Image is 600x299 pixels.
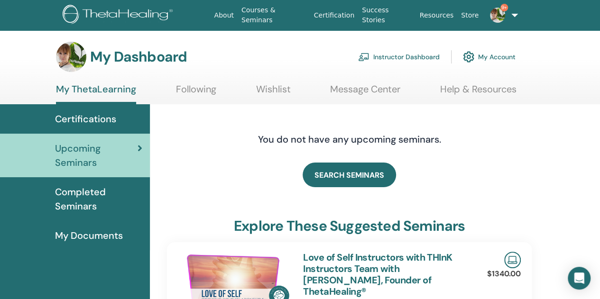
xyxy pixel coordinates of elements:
[457,7,482,24] a: Store
[200,134,499,145] h4: You do not have any upcoming seminars.
[310,7,358,24] a: Certification
[463,46,516,67] a: My Account
[500,4,508,11] span: 9+
[568,267,591,290] div: Open Intercom Messenger
[256,83,291,102] a: Wishlist
[303,251,452,298] a: Love of Self Instructors with THInK Instructors Team with [PERSON_NAME], Founder of ThetaHealing®
[490,8,505,23] img: default.jpg
[463,49,474,65] img: cog.svg
[504,252,521,268] img: Live Online Seminar
[314,170,384,180] span: SEARCH SEMINARS
[176,83,216,102] a: Following
[211,7,238,24] a: About
[487,268,521,280] p: $1340.00
[55,141,138,170] span: Upcoming Seminars
[55,112,116,126] span: Certifications
[56,42,86,72] img: default.jpg
[238,1,310,29] a: Courses & Seminars
[55,185,142,213] span: Completed Seminars
[234,217,465,235] h3: explore these suggested seminars
[358,46,440,67] a: Instructor Dashboard
[416,7,458,24] a: Resources
[63,5,176,26] img: logo.png
[358,53,369,61] img: chalkboard-teacher.svg
[358,1,415,29] a: Success Stories
[440,83,517,102] a: Help & Resources
[55,228,123,243] span: My Documents
[330,83,400,102] a: Message Center
[56,83,136,104] a: My ThetaLearning
[303,163,396,187] a: SEARCH SEMINARS
[90,48,187,65] h3: My Dashboard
